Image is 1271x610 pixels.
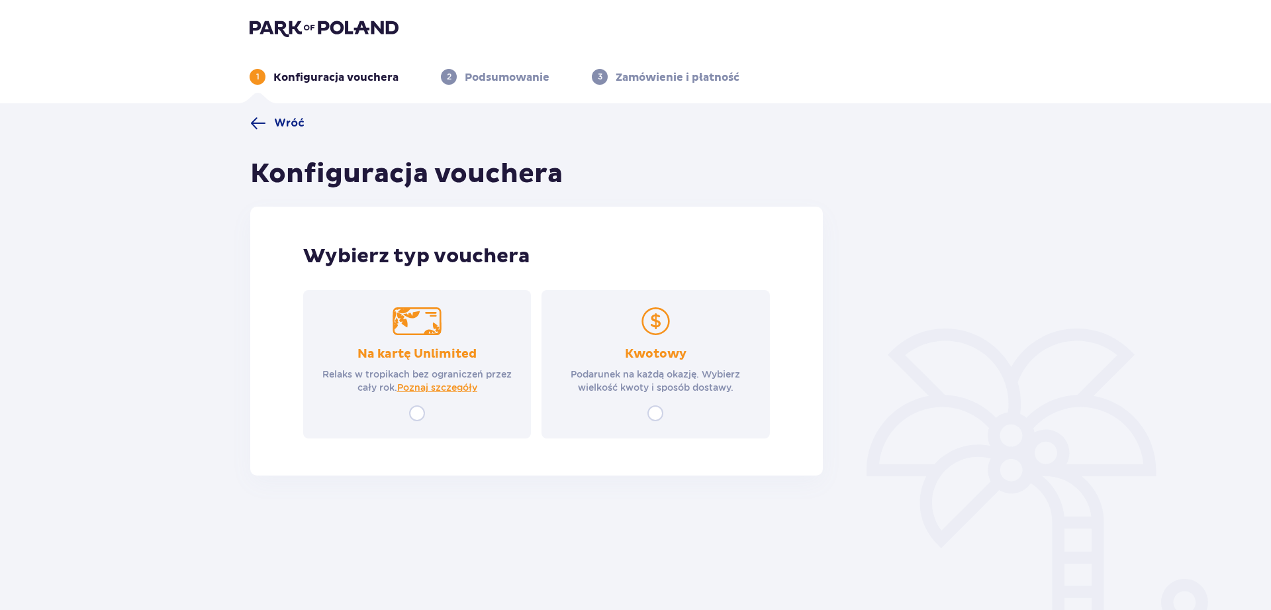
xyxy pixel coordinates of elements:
a: Poznaj szczegóły [397,381,477,394]
p: Podarunek na każdą okazję. Wybierz wielkość kwoty i sposób dostawy. [553,368,757,394]
p: Relaks w tropikach bez ograniczeń przez cały rok. [315,368,519,394]
span: Wróć [274,116,305,130]
p: Kwotowy [625,346,686,362]
div: 3Zamówienie i płatność [592,69,739,85]
div: 2Podsumowanie [441,69,549,85]
p: 1 [256,71,259,83]
p: Zamówienie i płatność [616,70,739,85]
p: 3 [598,71,602,83]
p: Na kartę Unlimited [357,346,477,362]
p: 2 [447,71,451,83]
p: Konfiguracja vouchera [273,70,399,85]
h1: Konfiguracja vouchera [250,158,563,191]
p: Podsumowanie [465,70,549,85]
p: Wybierz typ vouchera [303,244,770,269]
a: Wróć [250,115,305,131]
img: Park of Poland logo [250,19,399,37]
div: 1Konfiguracja vouchera [250,69,399,85]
